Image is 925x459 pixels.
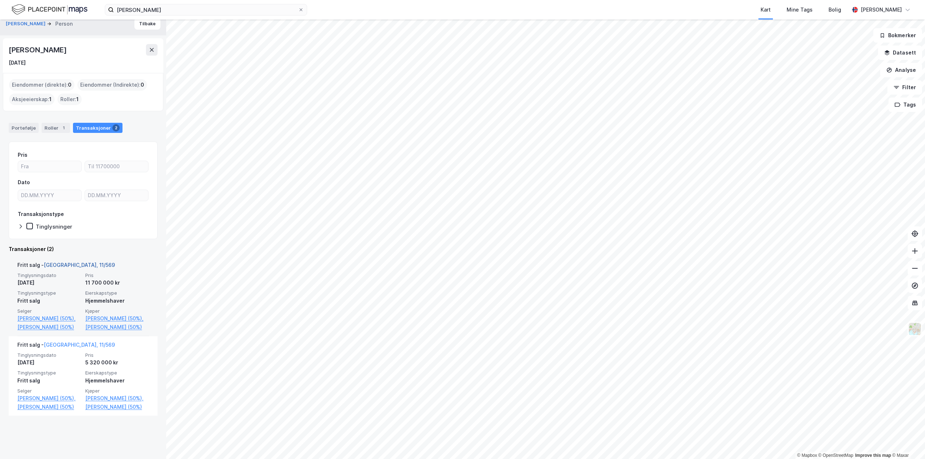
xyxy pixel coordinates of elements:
[9,245,158,254] div: Transaksjoner (2)
[85,323,149,332] a: [PERSON_NAME] (50%)
[761,5,771,14] div: Kart
[17,394,81,403] a: [PERSON_NAME] (50%),
[889,424,925,459] iframe: Chat Widget
[17,370,81,376] span: Tinglysningstype
[73,123,122,133] div: Transaksjoner
[49,95,52,104] span: 1
[17,352,81,358] span: Tinglysningsdato
[85,190,148,201] input: DD.MM.YYYY
[141,81,144,89] span: 0
[17,388,81,394] span: Selger
[17,358,81,367] div: [DATE]
[9,79,74,91] div: Eiendommer (direkte) :
[18,161,81,172] input: Fra
[60,124,67,131] div: 1
[44,342,115,348] a: [GEOGRAPHIC_DATA], 11/569
[861,5,902,14] div: [PERSON_NAME]
[17,278,81,287] div: [DATE]
[887,80,922,95] button: Filter
[9,59,26,67] div: [DATE]
[85,314,149,323] a: [PERSON_NAME] (50%),
[112,124,120,131] div: 2
[85,272,149,278] span: Pris
[17,261,115,272] div: Fritt salg -
[114,4,298,15] input: Søk på adresse, matrikkel, gårdeiere, leietakere eller personer
[85,394,149,403] a: [PERSON_NAME] (50%),
[829,5,841,14] div: Bolig
[44,262,115,268] a: [GEOGRAPHIC_DATA], 11/569
[878,46,922,60] button: Datasett
[85,370,149,376] span: Eierskapstype
[85,278,149,287] div: 11 700 000 kr
[57,94,82,105] div: Roller :
[9,94,55,105] div: Aksjeeierskap :
[17,376,81,385] div: Fritt salg
[17,290,81,296] span: Tinglysningstype
[18,178,30,187] div: Dato
[85,352,149,358] span: Pris
[42,123,70,133] div: Roller
[17,296,81,305] div: Fritt salg
[18,151,27,159] div: Pris
[85,308,149,314] span: Kjøper
[818,453,853,458] a: OpenStreetMap
[17,403,81,411] a: [PERSON_NAME] (50%)
[17,314,81,323] a: [PERSON_NAME] (50%),
[18,210,64,218] div: Transaksjonstype
[85,388,149,394] span: Kjøper
[85,161,148,172] input: Til 11700000
[889,98,922,112] button: Tags
[85,358,149,367] div: 5 320 000 kr
[6,20,47,27] button: [PERSON_NAME]
[908,322,922,336] img: Z
[880,63,922,77] button: Analyse
[9,123,39,133] div: Portefølje
[12,3,87,16] img: logo.f888ab2527a4732fd821a326f86c7f29.svg
[85,403,149,411] a: [PERSON_NAME] (50%)
[76,95,79,104] span: 1
[9,44,68,56] div: [PERSON_NAME]
[85,290,149,296] span: Eierskapstype
[17,323,81,332] a: [PERSON_NAME] (50%)
[77,79,147,91] div: Eiendommer (Indirekte) :
[85,376,149,385] div: Hjemmelshaver
[134,18,160,30] button: Tilbake
[17,272,81,278] span: Tinglysningsdato
[17,341,115,352] div: Fritt salg -
[18,190,81,201] input: DD.MM.YYYY
[873,28,922,43] button: Bokmerker
[55,20,73,28] div: Person
[68,81,72,89] span: 0
[855,453,891,458] a: Improve this map
[17,308,81,314] span: Selger
[36,223,72,230] div: Tinglysninger
[85,296,149,305] div: Hjemmelshaver
[787,5,813,14] div: Mine Tags
[797,453,817,458] a: Mapbox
